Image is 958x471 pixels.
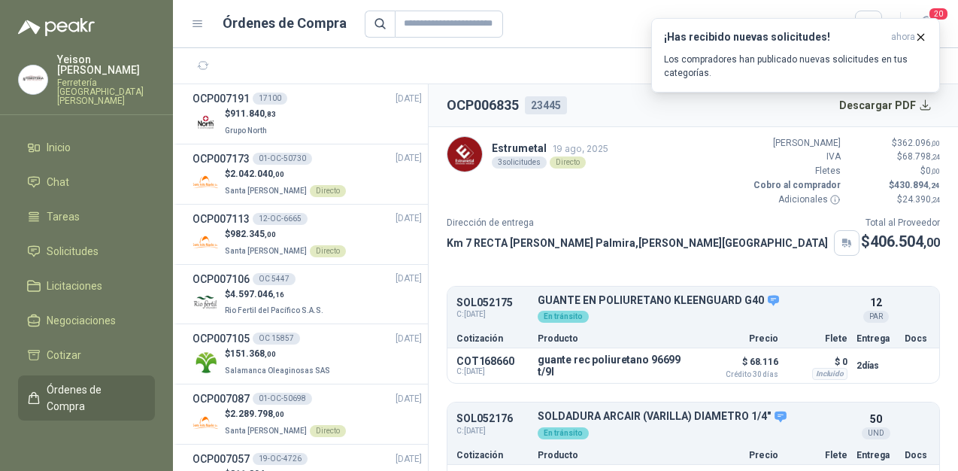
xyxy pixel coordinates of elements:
[456,451,529,460] p: Cotización
[861,216,940,230] p: Total al Proveedor
[928,7,949,21] span: 20
[750,193,841,207] p: Adicionales
[225,167,346,181] p: $
[47,381,141,415] span: Órdenes de Compra
[225,187,307,195] span: Santa [PERSON_NAME]
[47,312,116,329] span: Negociaciones
[396,92,422,106] span: [DATE]
[225,427,307,435] span: Santa [PERSON_NAME]
[230,348,276,359] span: 151.368
[225,287,326,302] p: $
[47,243,99,260] span: Solicitudes
[787,451,847,460] p: Flete
[193,349,219,375] img: Company Logo
[861,230,940,254] p: $
[57,54,155,75] p: Yeison [PERSON_NAME]
[850,178,940,193] p: $
[447,137,482,172] img: Company Logo
[750,164,841,178] p: Fletes
[870,294,882,311] p: 12
[265,110,276,118] span: ,83
[265,350,276,358] span: ,00
[856,451,896,460] p: Entrega
[47,174,69,190] span: Chat
[905,334,930,343] p: Docs
[193,229,219,256] img: Company Logo
[253,273,296,285] div: OC 5447
[538,451,694,460] p: Producto
[897,138,940,148] span: 362.096
[18,427,155,455] a: Remisiones
[396,392,422,406] span: [DATE]
[538,294,847,308] p: GUANTE EN POLIURETANO KLEENGUARD G40
[47,208,80,225] span: Tareas
[18,202,155,231] a: Tareas
[538,410,847,424] p: SOLDADURA ARCAIR (VARILLA) DIAMETRO 1/4"
[253,213,308,225] div: 12-OC-6665
[193,330,422,378] a: OCP007105OC 15857[DATE] Company Logo$151.368,00Salamanca Oleaginosas SAS
[913,11,940,38] button: 20
[265,230,276,239] span: ,00
[538,427,589,439] div: En tránsito
[456,367,529,376] span: C: [DATE]
[931,196,940,204] span: ,24
[225,407,346,421] p: $
[273,290,284,299] span: ,16
[456,355,529,367] p: COT168660
[253,333,300,345] div: OC 15857
[396,151,422,166] span: [DATE]
[273,170,284,178] span: ,00
[750,178,841,193] p: Cobro al comprador
[310,425,346,437] div: Directo
[47,347,81,363] span: Cotizar
[230,289,284,299] span: 4.597.046
[18,237,155,266] a: Solicitudes
[253,393,312,405] div: 01-OC-50698
[664,53,927,80] p: Los compradores han publicado nuevas solicitudes en tus categorías.
[18,306,155,335] a: Negociaciones
[651,18,940,93] button: ¡Has recibido nuevas solicitudes!ahora Los compradores han publicado nuevas solicitudes en tus ca...
[193,90,422,138] a: OCP00719117100[DATE] Company Logo$911.840,83Grupo North
[225,126,267,135] span: Grupo North
[225,227,346,242] p: $
[193,271,250,287] h3: OCP007106
[926,166,940,176] span: 0
[193,211,422,258] a: OCP00711312-OC-6665[DATE] Company Logo$982.345,00Santa [PERSON_NAME]Directo
[538,334,694,343] p: Producto
[703,371,778,378] span: Crédito 30 días
[664,31,885,44] h3: ¡Has recibido nuevas solicitudes!
[891,31,915,44] span: ahora
[253,93,287,105] div: 17100
[225,366,330,375] span: Salamanca Oleaginosas SAS
[850,150,940,164] p: $
[396,211,422,226] span: [DATE]
[396,272,422,286] span: [DATE]
[57,78,155,105] p: Ferretería [GEOGRAPHIC_DATA][PERSON_NAME]
[902,194,940,205] span: 24.390
[902,151,940,162] span: 68.798
[47,139,71,156] span: Inicio
[230,108,276,119] span: 911.840
[703,451,778,460] p: Precio
[538,354,694,378] p: guante rec poliuretano 96699 t/9l
[18,168,155,196] a: Chat
[456,334,529,343] p: Cotización
[553,143,608,154] span: 19 ago, 2025
[193,271,422,318] a: OCP007106OC 5447[DATE] Company Logo$4.597.046,16Rio Fertil del Pacífico S.A.S.
[894,180,940,190] span: 430.894
[931,139,940,147] span: ,00
[193,390,422,438] a: OCP00708701-OC-50698[DATE] Company Logo$2.289.798,00Santa [PERSON_NAME]Directo
[193,150,422,198] a: OCP00717301-OC-50730[DATE] Company Logo$2.042.040,00Santa [PERSON_NAME]Directo
[787,353,847,371] p: $ 0
[310,185,346,197] div: Directo
[193,109,219,135] img: Company Logo
[456,425,529,437] span: C: [DATE]
[18,133,155,162] a: Inicio
[47,278,102,294] span: Licitaciones
[931,167,940,175] span: ,00
[193,330,250,347] h3: OCP007105
[856,334,896,343] p: Entrega
[703,334,778,343] p: Precio
[225,347,333,361] p: $
[905,451,930,460] p: Docs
